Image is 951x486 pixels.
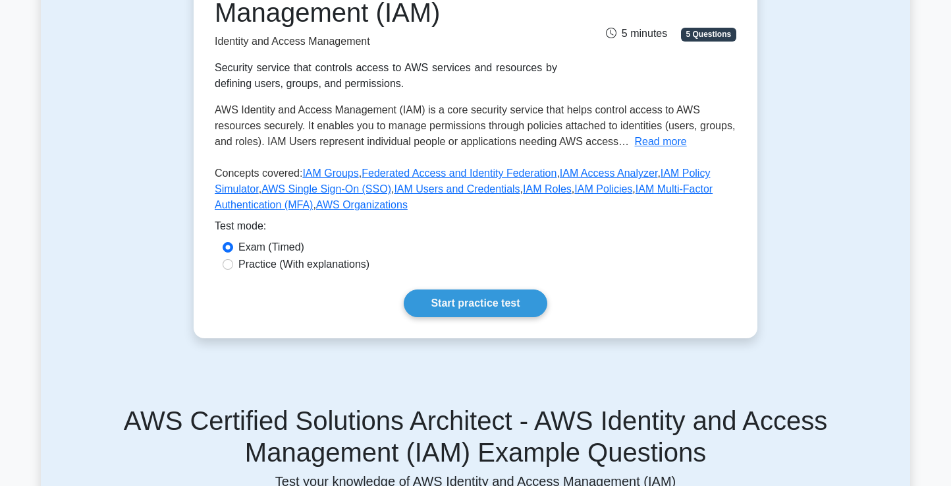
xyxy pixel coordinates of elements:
[574,183,632,195] a: IAM Policies
[215,166,736,218] p: Concepts covered: , , , , , , , , ,
[302,167,358,179] a: IAM Groups
[215,104,735,147] span: AWS Identity and Access Management (IAM) is a core security service that helps control access to ...
[261,183,391,195] a: AWS Single Sign-On (SSO)
[215,218,736,239] div: Test mode:
[238,257,369,272] label: Practice (With explanations)
[238,239,304,255] label: Exam (Timed)
[606,28,667,39] span: 5 minutes
[394,183,520,195] a: IAM Users and Credentials
[523,183,572,195] a: IAM Roles
[215,34,557,49] p: Identity and Access Management
[215,60,557,92] div: Security service that controls access to AWS services and resources by defining users, groups, an...
[404,289,547,317] a: Start practice test
[316,199,408,210] a: AWS Organizations
[57,405,894,468] h5: AWS Certified Solutions Architect - AWS Identity and Access Management (IAM) Example Questions
[362,167,557,179] a: Federated Access and Identity Federation
[635,134,687,150] button: Read more
[681,28,736,41] span: 5 Questions
[560,167,658,179] a: IAM Access Analyzer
